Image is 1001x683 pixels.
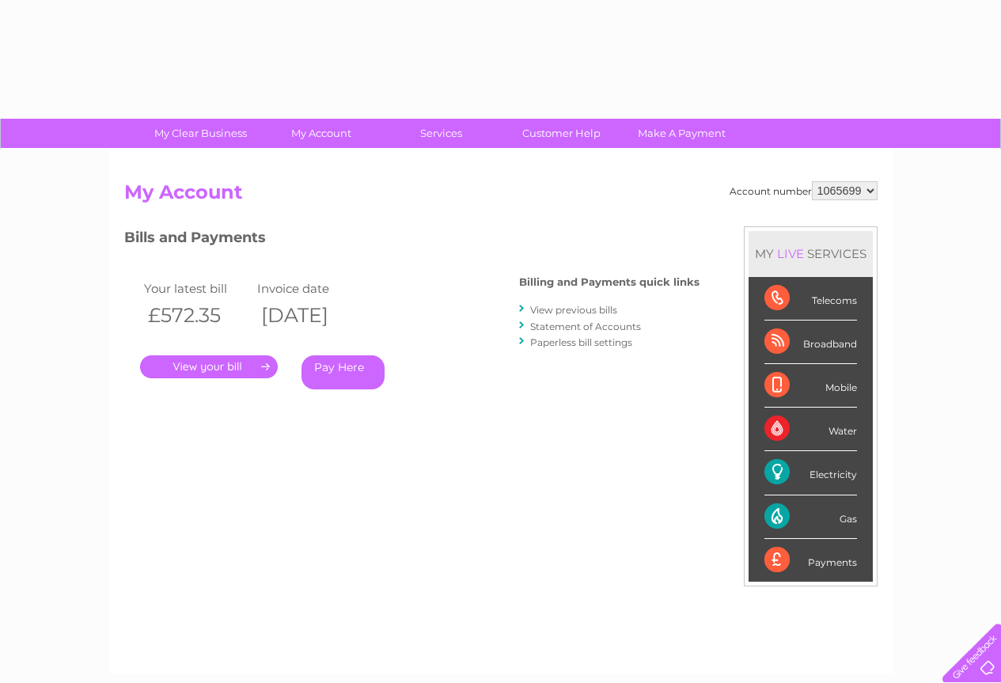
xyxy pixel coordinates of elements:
div: Payments [764,539,857,582]
div: LIVE [774,246,807,261]
a: My Clear Business [135,119,266,148]
th: £572.35 [140,299,254,332]
a: Paperless bill settings [530,336,632,348]
a: Pay Here [301,355,385,389]
div: Water [764,408,857,451]
div: MY SERVICES [749,231,873,276]
a: View previous bills [530,304,617,316]
h2: My Account [124,181,878,211]
td: Your latest bill [140,278,254,299]
div: Electricity [764,451,857,495]
a: My Account [256,119,386,148]
a: . [140,355,278,378]
div: Telecoms [764,277,857,321]
h3: Bills and Payments [124,226,700,254]
td: Invoice date [253,278,367,299]
div: Mobile [764,364,857,408]
div: Broadband [764,321,857,364]
div: Gas [764,495,857,539]
div: Account number [730,181,878,200]
a: Statement of Accounts [530,321,641,332]
a: Make A Payment [616,119,747,148]
a: Services [376,119,506,148]
a: Customer Help [496,119,627,148]
th: [DATE] [253,299,367,332]
h4: Billing and Payments quick links [519,276,700,288]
